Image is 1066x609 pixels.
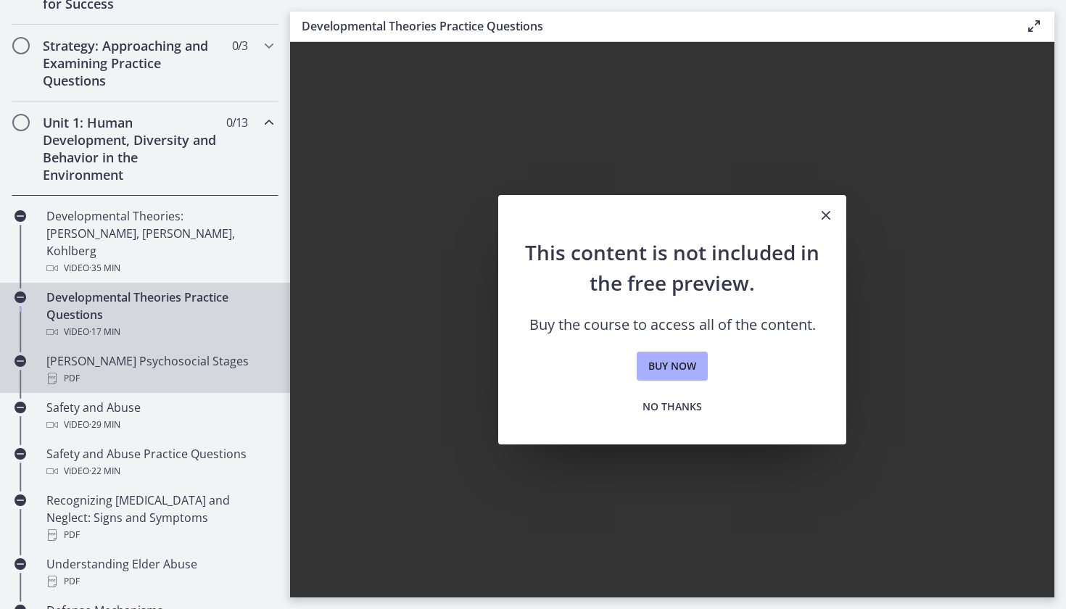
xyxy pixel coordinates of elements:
span: · 17 min [89,323,120,341]
h2: This content is not included in the free preview. [521,237,823,298]
div: Safety and Abuse [46,399,273,434]
div: Safety and Abuse Practice Questions [46,445,273,480]
span: · 29 min [89,416,120,434]
div: Video [46,260,273,277]
h3: Developmental Theories Practice Questions [302,17,1002,35]
span: No thanks [643,398,702,415]
p: Buy the course to access all of the content. [521,315,823,334]
span: Buy now [648,357,696,375]
div: PDF [46,370,273,387]
div: Video [46,323,273,341]
h2: Unit 1: Human Development, Diversity and Behavior in the Environment [43,114,220,183]
div: Understanding Elder Abuse [46,555,273,590]
span: 0 / 13 [226,114,247,131]
button: No thanks [631,392,714,421]
div: Developmental Theories Practice Questions [46,289,273,341]
div: PDF [46,526,273,544]
button: Close [806,195,846,237]
div: [PERSON_NAME] Psychosocial Stages [46,352,273,387]
h2: Strategy: Approaching and Examining Practice Questions [43,37,220,89]
span: · 35 min [89,260,120,277]
span: · 22 min [89,463,120,480]
div: PDF [46,573,273,590]
span: 0 / 3 [232,37,247,54]
div: Video [46,463,273,480]
div: Recognizing [MEDICAL_DATA] and Neglect: Signs and Symptoms [46,492,273,544]
div: Video [46,416,273,434]
a: Buy now [637,352,708,381]
div: Developmental Theories: [PERSON_NAME], [PERSON_NAME], Kohlberg [46,207,273,277]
